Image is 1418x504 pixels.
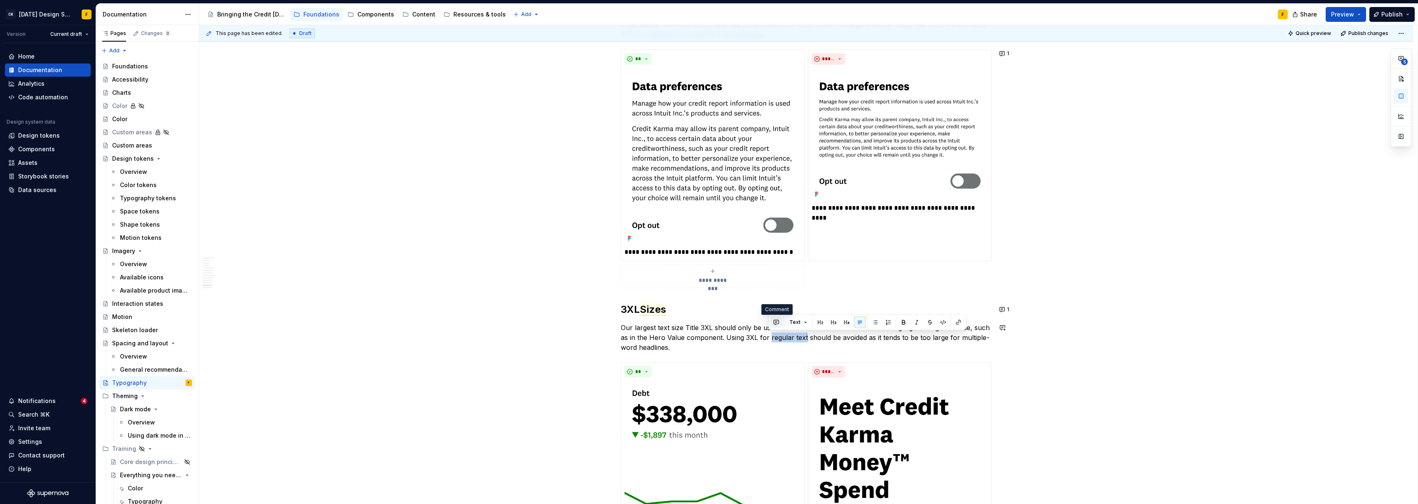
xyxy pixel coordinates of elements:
span: Quick preview [1296,30,1331,37]
div: Custom areas [112,141,152,150]
div: Search ⌘K [18,410,49,419]
div: Color [112,115,127,123]
div: Theming [99,389,195,403]
button: Preview [1326,7,1366,22]
div: Overview [128,418,155,427]
div: Theming [112,392,138,400]
a: Components [344,8,397,21]
div: Typography [112,379,147,387]
div: Available product imagery [120,286,188,295]
span: 1 [1007,306,1009,313]
span: Preview [1331,10,1354,19]
div: Everything you need to know [120,471,182,479]
button: 1 [997,48,1013,59]
a: Storybook stories [5,170,91,183]
span: Publish [1381,10,1403,19]
a: Space tokens [107,205,195,218]
div: Custom areas [112,128,152,136]
div: Motion [112,313,132,321]
p: Our largest text size Title 3XL should only be used for numeric characters. It’s used to highligh... [621,323,992,352]
button: CK[DATE] Design SystemF [2,5,94,23]
div: [DATE] Design System [19,10,72,19]
div: Notifications [18,397,56,405]
div: Changes [141,30,171,37]
div: Color [112,102,127,110]
button: Notifications4 [5,394,91,408]
div: Foundations [112,62,148,70]
a: Resources & tools [440,8,509,21]
button: Current draft [47,28,92,40]
div: F [1282,11,1284,18]
div: F [85,11,88,18]
img: 3066c704-c0ac-45d2-9e2c-1ec4912eccd3.png [624,68,801,244]
button: Quick preview [1285,28,1335,39]
a: Core design principles [107,455,195,469]
div: Training [99,442,195,455]
svg: Supernova Logo [27,489,68,497]
div: Foundations [303,10,339,19]
div: Content [412,10,435,19]
button: 1 [997,304,1013,315]
div: Design tokens [112,155,154,163]
span: Add [521,11,531,18]
div: Available icons [120,273,164,281]
div: Shape tokens [120,220,160,229]
a: Typography tokens [107,192,195,205]
div: Space tokens [120,207,160,216]
button: Add [511,9,542,20]
div: Settings [18,438,42,446]
a: Color [99,113,195,126]
a: Overview [115,416,195,429]
div: Typography tokens [120,194,176,202]
span: Current draft [50,31,82,38]
div: Using dark mode in Figma [128,431,190,440]
div: General recommendations [120,366,188,374]
a: Home [5,50,91,63]
div: Assets [18,159,38,167]
a: Spacing and layout [99,337,195,350]
a: Charts [99,86,195,99]
a: TypographyF [99,376,195,389]
div: Version [7,31,26,38]
a: Color tokens [107,178,195,192]
a: Custom areas [99,139,195,152]
a: Color [99,99,195,113]
div: Skeleton loader [112,326,158,334]
a: Content [399,8,439,21]
div: Components [18,145,55,153]
div: Dark mode [120,405,151,413]
div: Components [357,10,394,19]
div: Contact support [18,451,65,459]
div: Training [112,445,136,453]
div: Color [128,484,143,492]
div: Design tokens [18,131,60,140]
a: Bringing the Credit [DATE] brand to life across products [204,8,289,21]
span: 4 [81,398,87,404]
a: Design tokens [5,129,91,142]
div: Accessibility [112,75,148,84]
a: Foundations [290,8,343,21]
div: Core design principles [120,458,181,466]
span: Publish changes [1348,30,1388,37]
div: Interaction states [112,300,163,308]
a: Foundations [99,60,195,73]
a: Components [5,143,91,156]
a: Analytics [5,77,91,90]
div: Analytics [18,80,45,88]
h2: 3XL [621,303,992,316]
a: Imagery [99,244,195,258]
div: F [188,379,190,387]
a: General recommendations [107,363,195,376]
a: Overview [107,165,195,178]
span: Share [1300,10,1317,19]
span: Sizes [640,303,666,316]
button: Help [5,462,91,476]
div: Storybook stories [18,172,69,181]
button: Contact support [5,449,91,462]
span: 1 [1007,50,1009,57]
div: Pages [102,30,126,37]
a: Motion tokens [107,231,195,244]
div: Color tokens [120,181,157,189]
div: Home [18,52,35,61]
